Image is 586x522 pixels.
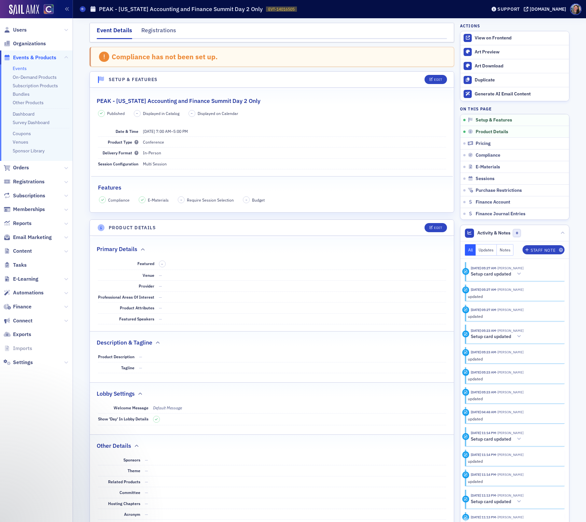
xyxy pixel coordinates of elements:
[462,287,469,293] div: Update
[476,117,512,123] span: Setup & Features
[476,152,500,158] span: Compliance
[13,100,44,106] a: Other Products
[468,313,560,319] div: updated
[13,303,32,310] span: Finance
[4,26,27,34] a: Users
[143,129,155,134] span: [DATE]
[159,273,162,278] span: —
[13,91,30,97] a: Bundles
[173,129,188,134] time: 5:00 PM
[471,410,496,414] time: 9/3/2025 04:48 AM
[98,294,154,300] span: Professional Areas Of Interest
[159,305,162,310] span: —
[13,54,56,61] span: Events & Products
[471,515,496,519] time: 9/2/2025 11:13 PM
[13,220,32,227] span: Reports
[471,436,511,442] h5: Setup card updated
[462,433,469,440] div: Activity
[109,76,158,83] h4: Setup & Features
[462,306,469,313] div: Update
[114,405,148,410] span: Welcome Message
[4,54,56,61] a: Events & Products
[524,7,568,11] button: [DOMAIN_NAME]
[496,307,523,312] span: Tiffany Carson
[13,247,32,255] span: Content
[4,192,45,199] a: Subscriptions
[476,164,500,170] span: E-Materials
[44,4,54,14] img: SailAMX
[153,405,446,411] div: Default Message
[513,229,521,237] span: 0
[471,390,496,394] time: 9/3/2025 05:23 AM
[5,473,135,519] iframe: Intercom notifications message
[471,271,511,277] h5: Setup card updated
[462,409,469,416] div: Update
[496,452,523,457] span: Tiffany Carson
[465,244,476,256] button: All
[97,442,131,450] h2: Other Details
[468,396,560,402] div: updated
[471,287,496,292] time: 9/3/2025 05:27 AM
[143,139,164,145] span: Conference
[531,248,555,252] div: Staff Note
[159,316,162,321] span: —
[460,23,480,29] h4: Actions
[191,111,193,116] span: –
[103,150,138,155] span: Delivery Format
[97,389,135,398] h2: Lobby Settings
[13,26,27,34] span: Users
[477,230,510,236] span: Activity & Notes
[476,129,508,135] span: Product Details
[434,226,442,230] div: Edit
[475,91,566,97] div: Generate AI Email Content
[97,338,152,347] h2: Description & Tagline
[462,451,469,458] div: Update
[143,129,188,134] span: –
[462,472,469,478] div: Update
[13,65,27,71] a: Events
[4,220,32,227] a: Reports
[468,458,560,464] div: updated
[425,223,447,232] button: Edit
[471,430,496,435] time: 9/2/2025 11:14 PM
[252,197,265,203] span: Budget
[145,468,148,473] span: —
[476,244,497,256] button: Updates
[496,328,523,333] span: Tiffany Carson
[13,206,45,213] span: Memberships
[9,5,39,15] img: SailAMX
[13,83,58,89] a: Subscription Products
[460,45,569,59] a: Art Preview
[121,365,134,370] span: Tagline
[13,345,32,352] span: Imports
[99,5,263,13] h1: PEAK - [US_STATE] Accounting and Finance Summit Day 2 Only
[460,106,569,112] h4: On this page
[468,356,560,362] div: updated
[460,31,569,45] a: View on Frontend
[4,164,29,171] a: Orders
[4,317,33,324] a: Connect
[141,26,176,38] div: Registrations
[4,359,33,366] a: Settings
[109,224,156,231] h4: Product Details
[497,244,514,256] button: Notes
[475,77,566,83] div: Duplicate
[471,452,496,457] time: 9/2/2025 11:14 PM
[497,6,520,12] div: Support
[13,139,28,145] a: Venues
[4,247,32,255] a: Content
[425,75,447,84] button: Edit
[4,261,27,269] a: Tasks
[13,261,27,269] span: Tasks
[13,275,38,283] span: E-Learning
[471,498,523,505] button: Setup card updated
[471,307,496,312] time: 9/3/2025 05:27 AM
[128,468,140,473] span: Theme
[476,141,491,147] span: Pricing
[13,359,33,366] span: Settings
[462,331,469,337] div: Activity
[496,350,523,354] span: Tiffany Carson
[496,430,523,435] span: Tiffany Carson
[161,262,163,266] span: –
[496,472,523,477] span: Tiffany Carson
